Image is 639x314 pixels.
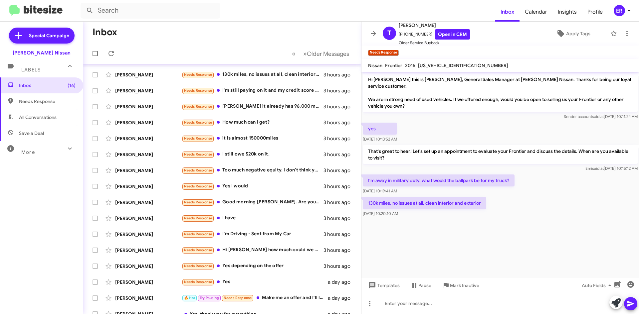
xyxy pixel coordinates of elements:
div: How much can I get? [182,119,323,126]
div: I still owe $20k on it. [182,151,323,158]
div: 3 hours ago [323,247,356,254]
span: Older Messages [307,50,349,57]
span: « [292,50,296,58]
span: Needs Response [184,264,212,268]
span: Needs Response [184,168,212,172]
span: (16) [68,82,76,89]
span: [PERSON_NAME] [399,21,470,29]
span: Sender account [DATE] 10:11:24 AM [564,114,638,119]
div: 3 hours ago [323,183,356,190]
button: ER [608,5,632,16]
span: [PHONE_NUMBER] [399,29,470,40]
div: Hi [PERSON_NAME] how much could we get for the Murano? [182,246,323,254]
div: [PERSON_NAME] Nissan [13,50,71,56]
p: yes [363,123,397,135]
span: [DATE] 10:20:10 AM [363,211,398,216]
span: Older Service Buyback [399,40,470,46]
div: Yes I would [182,182,323,190]
span: Needs Response [184,216,212,220]
div: [PERSON_NAME] [115,199,182,206]
div: 3 hours ago [323,87,356,94]
div: ER [614,5,625,16]
span: Emi [DATE] 10:15:12 AM [585,166,638,171]
span: All Conversations [19,114,57,121]
h1: Inbox [93,27,117,38]
span: 2015 [405,62,415,68]
span: Needs Response [184,152,212,157]
a: Calendar [520,2,552,22]
span: Needs Response [184,248,212,252]
div: [PERSON_NAME] [115,215,182,222]
span: Needs Response [184,136,212,141]
div: Too much negative equity. I don't think you could offer enough [182,166,323,174]
div: 130k miles, no issues at all, clean interior and exterior [182,71,323,78]
p: I'm away in military duty. what would the ballpark be for my truck? [363,174,515,186]
div: [PERSON_NAME] [115,247,182,254]
span: 🔥 Hot [184,296,195,300]
span: Inbox [19,82,76,89]
span: Labels [21,67,41,73]
span: Mark Inactive [450,279,479,291]
button: Pause [405,279,437,291]
div: [PERSON_NAME] [115,183,182,190]
span: Needs Response [184,88,212,93]
nav: Page navigation example [288,47,353,60]
span: said at [592,166,604,171]
p: 130k miles, no issues at all, clean interior and exterior [363,197,486,209]
div: 3 hours ago [323,71,356,78]
span: Templates [367,279,400,291]
span: Needs Response [184,104,212,109]
div: Yes [182,278,328,286]
div: Make me an offer and I'll let you know if I'm interested, okay? [182,294,328,302]
p: That's great to hear! Let's set up an appointment to evaluate your Frontier and discuss the detai... [363,145,638,164]
div: [PERSON_NAME] [115,119,182,126]
span: Needs Response [19,98,76,105]
span: [DATE] 10:19:41 AM [363,188,397,193]
span: T [387,28,391,39]
div: [PERSON_NAME] [115,71,182,78]
div: 3 hours ago [323,167,356,174]
div: 3 hours ago [323,199,356,206]
div: [PERSON_NAME] [115,279,182,285]
span: Pause [418,279,431,291]
div: [PERSON_NAME] it already has 96,000 miles on it [182,103,323,110]
button: Next [299,47,353,60]
a: Open in CRM [435,29,470,40]
div: 3 hours ago [323,151,356,158]
a: Profile [582,2,608,22]
div: [PERSON_NAME] [115,103,182,110]
span: Needs Response [184,120,212,125]
button: Previous [288,47,300,60]
button: Auto Fields [576,279,619,291]
button: Templates [361,279,405,291]
small: Needs Response [368,50,399,56]
div: 3 hours ago [323,119,356,126]
span: Needs Response [184,72,212,77]
div: [PERSON_NAME] [115,151,182,158]
span: More [21,149,35,155]
a: Insights [552,2,582,22]
div: a day ago [328,295,356,301]
p: Hi [PERSON_NAME] this is [PERSON_NAME], General Sales Manager at [PERSON_NAME] Nissan. Thanks for... [363,73,638,112]
a: Inbox [495,2,520,22]
a: Special Campaign [9,28,75,44]
span: Needs Response [184,184,212,188]
div: it is almost 150000miles [182,135,323,142]
div: 3 hours ago [323,231,356,238]
span: Needs Response [224,296,252,300]
span: Try Pausing [200,296,219,300]
div: [PERSON_NAME] [115,135,182,142]
div: 3 hours ago [323,215,356,222]
button: Mark Inactive [437,279,485,291]
div: [PERSON_NAME] [115,295,182,301]
div: 3 hours ago [323,263,356,269]
div: a day ago [328,279,356,285]
div: [PERSON_NAME] [115,167,182,174]
span: Special Campaign [29,32,69,39]
div: [PERSON_NAME] [115,87,182,94]
div: 3 hours ago [323,103,356,110]
span: Frontier [385,62,402,68]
